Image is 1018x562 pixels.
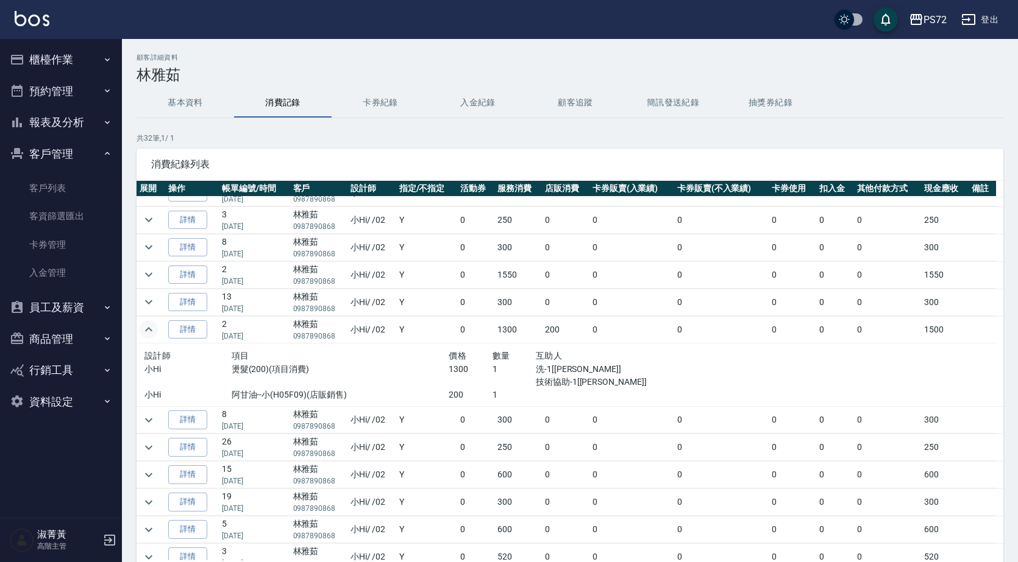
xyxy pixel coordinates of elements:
[457,261,494,288] td: 0
[396,316,457,343] td: Y
[396,234,457,261] td: Y
[921,434,969,461] td: 250
[140,265,158,284] button: expand row
[37,541,99,552] p: 高階主管
[674,181,769,197] th: 卡券販賣(不入業績)
[921,462,969,488] td: 600
[769,489,816,516] td: 0
[290,316,347,343] td: 林雅茹
[151,158,989,170] span: 消費紀錄列表
[222,248,287,259] p: [DATE]
[140,411,158,429] button: expand row
[144,363,232,376] p: 小Hi
[347,261,396,288] td: 小Hi / /02
[5,292,117,323] button: 員工及薪資
[347,206,396,233] td: 小Hi / /02
[494,206,542,233] td: 250
[921,206,969,233] td: 250
[589,181,674,197] th: 卡券販賣(入業績)
[769,181,816,197] th: 卡券使用
[293,303,344,314] p: 0987890868
[816,289,853,315] td: 0
[290,234,347,261] td: 林雅茹
[140,238,158,256] button: expand row
[542,434,589,461] td: 0
[232,351,249,360] span: 項目
[457,434,494,461] td: 0
[589,434,674,461] td: 0
[921,289,969,315] td: 300
[396,489,457,516] td: Y
[293,331,344,342] p: 0987890868
[144,388,232,401] p: 小Hi
[457,316,494,343] td: 0
[219,316,290,343] td: 2
[140,320,158,339] button: expand row
[904,7,952,32] button: PS72
[429,88,527,118] button: 入金紀錄
[168,520,207,539] a: 詳情
[140,466,158,484] button: expand row
[854,206,922,233] td: 0
[542,489,589,516] td: 0
[347,407,396,434] td: 小Hi / /02
[168,438,207,457] a: 詳情
[494,234,542,261] td: 300
[168,211,207,230] a: 詳情
[921,181,969,197] th: 現金應收
[536,376,666,388] p: 技術協助-1[[PERSON_NAME]]
[494,181,542,197] th: 服務消費
[5,354,117,386] button: 行銷工具
[347,516,396,543] td: 小Hi / /02
[494,407,542,434] td: 300
[347,289,396,315] td: 小Hi / /02
[854,261,922,288] td: 0
[140,293,158,311] button: expand row
[290,289,347,315] td: 林雅茹
[234,88,332,118] button: 消費記錄
[396,434,457,461] td: Y
[674,462,769,488] td: 0
[396,261,457,288] td: Y
[542,234,589,261] td: 0
[290,206,347,233] td: 林雅茹
[542,181,589,197] th: 店販消費
[769,316,816,343] td: 0
[396,181,457,197] th: 指定/不指定
[137,181,165,197] th: 展開
[924,12,947,27] div: PS72
[347,316,396,343] td: 小Hi / /02
[5,202,117,230] a: 客資篩選匯出
[5,76,117,107] button: 預約管理
[921,316,969,343] td: 1500
[396,289,457,315] td: Y
[674,489,769,516] td: 0
[293,421,344,432] p: 0987890868
[396,516,457,543] td: Y
[293,448,344,459] p: 0987890868
[449,388,492,401] p: 200
[589,289,674,315] td: 0
[290,407,347,434] td: 林雅茹
[222,276,287,287] p: [DATE]
[542,462,589,488] td: 0
[293,476,344,486] p: 0987890868
[536,351,562,360] span: 互助人
[494,261,542,288] td: 1550
[854,316,922,343] td: 0
[457,462,494,488] td: 0
[137,88,234,118] button: 基本資料
[5,386,117,418] button: 資料設定
[5,174,117,202] a: 客戶列表
[165,181,219,197] th: 操作
[854,181,922,197] th: 其他付款方式
[457,516,494,543] td: 0
[816,516,853,543] td: 0
[921,234,969,261] td: 300
[493,388,536,401] p: 1
[816,434,853,461] td: 0
[219,289,290,315] td: 13
[219,234,290,261] td: 8
[222,221,287,232] p: [DATE]
[854,489,922,516] td: 0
